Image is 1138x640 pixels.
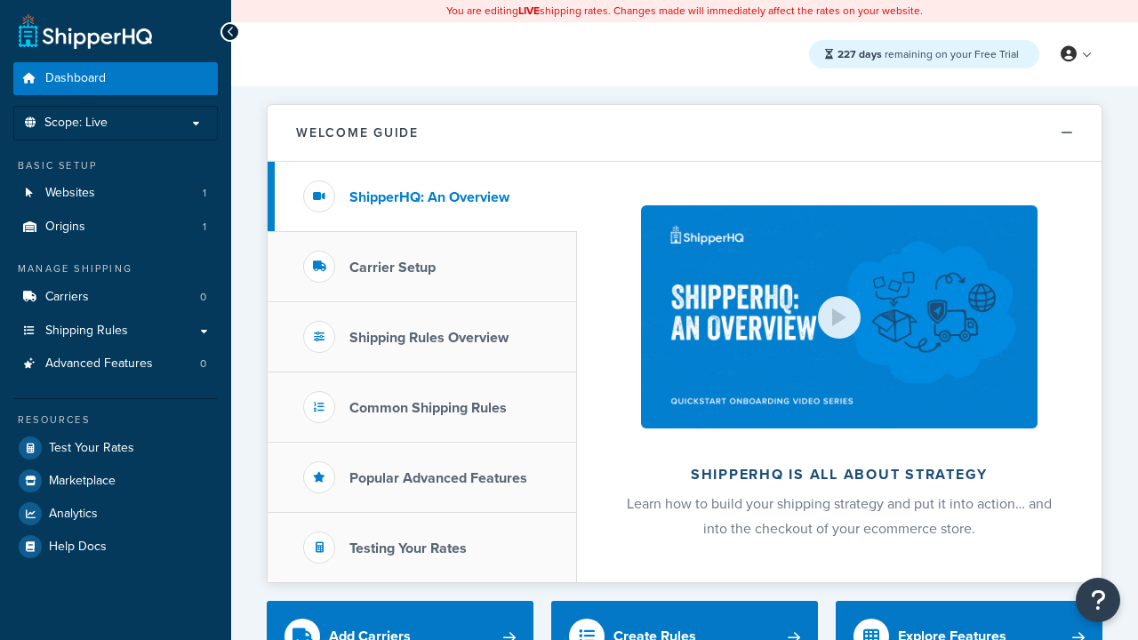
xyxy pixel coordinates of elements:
[49,441,134,456] span: Test Your Rates
[45,220,85,235] span: Origins
[13,261,218,276] div: Manage Shipping
[13,177,218,210] a: Websites1
[45,356,153,372] span: Advanced Features
[13,281,218,314] li: Carriers
[45,71,106,86] span: Dashboard
[13,348,218,380] li: Advanced Features
[518,3,540,19] b: LIVE
[13,62,218,95] a: Dashboard
[45,290,89,305] span: Carriers
[49,507,98,522] span: Analytics
[200,356,206,372] span: 0
[624,467,1054,483] h2: ShipperHQ is all about strategy
[45,186,95,201] span: Websites
[349,260,436,276] h3: Carrier Setup
[13,498,218,530] a: Analytics
[13,177,218,210] li: Websites
[268,105,1102,162] button: Welcome Guide
[13,211,218,244] a: Origins1
[837,46,882,62] strong: 227 days
[44,116,108,131] span: Scope: Live
[1076,578,1120,622] button: Open Resource Center
[203,186,206,201] span: 1
[349,400,507,416] h3: Common Shipping Rules
[627,493,1052,539] span: Learn how to build your shipping strategy and put it into action… and into the checkout of your e...
[349,189,509,205] h3: ShipperHQ: An Overview
[200,290,206,305] span: 0
[349,330,509,346] h3: Shipping Rules Overview
[641,205,1038,428] img: ShipperHQ is all about strategy
[349,540,467,556] h3: Testing Your Rates
[13,211,218,244] li: Origins
[13,465,218,497] a: Marketplace
[49,474,116,489] span: Marketplace
[13,432,218,464] a: Test Your Rates
[349,470,527,486] h3: Popular Advanced Features
[49,540,107,555] span: Help Docs
[13,348,218,380] a: Advanced Features0
[13,531,218,563] a: Help Docs
[837,46,1019,62] span: remaining on your Free Trial
[13,281,218,314] a: Carriers0
[13,158,218,173] div: Basic Setup
[296,126,419,140] h2: Welcome Guide
[45,324,128,339] span: Shipping Rules
[13,315,218,348] a: Shipping Rules
[13,412,218,428] div: Resources
[203,220,206,235] span: 1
